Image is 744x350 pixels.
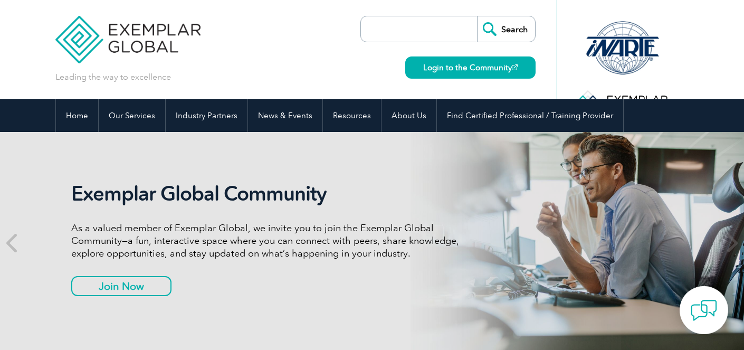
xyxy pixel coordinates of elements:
a: Resources [323,99,381,132]
p: Leading the way to excellence [55,71,171,83]
p: As a valued member of Exemplar Global, we invite you to join the Exemplar Global Community—a fun,... [71,222,467,260]
a: Login to the Community [405,56,536,79]
input: Search [477,16,535,42]
img: open_square.png [512,64,518,70]
a: Home [56,99,98,132]
a: Our Services [99,99,165,132]
a: About Us [381,99,436,132]
a: Find Certified Professional / Training Provider [437,99,623,132]
a: Join Now [71,276,171,296]
h2: Exemplar Global Community [71,182,467,206]
a: News & Events [248,99,322,132]
img: contact-chat.png [691,297,717,324]
a: Industry Partners [166,99,247,132]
